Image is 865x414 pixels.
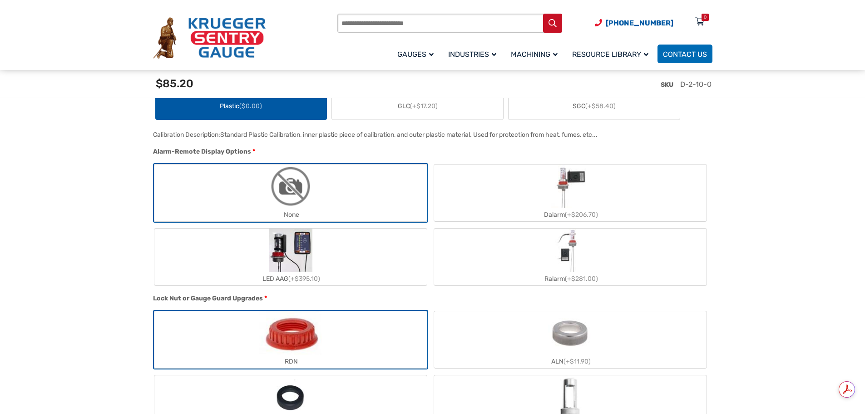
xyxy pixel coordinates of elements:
[573,101,616,111] span: SGC
[153,148,251,155] span: Alarm-Remote Display Options
[606,19,673,27] span: [PHONE_NUMBER]
[657,45,712,63] a: Contact Us
[704,14,707,21] div: 0
[154,229,427,285] label: LED AAG
[661,81,673,89] span: SKU
[563,358,591,365] span: (+$11.90)
[595,17,673,29] a: Phone Number (920) 434-8860
[663,50,707,59] span: Contact Us
[680,80,712,89] span: D-2-10-0
[392,43,443,65] a: Gauges
[264,294,267,303] abbr: required
[153,17,266,59] img: Krueger Sentry Gauge
[434,229,707,285] label: Ralarm
[565,211,598,219] span: (+$206.70)
[154,208,427,221] div: None
[252,147,255,156] abbr: required
[585,102,616,110] span: (+$58.40)
[154,311,427,368] label: RDN
[443,43,505,65] a: Industries
[434,272,707,285] div: Ralarm
[434,355,707,368] div: ALN
[434,311,707,368] label: ALN
[505,43,567,65] a: Machining
[288,275,320,283] span: (+$395.10)
[511,50,558,59] span: Machining
[220,131,598,139] div: Standard Plastic Calibration, inner plastic piece of calibration, and outer plastic material. Use...
[434,208,707,221] div: Dalarm
[154,355,427,368] div: RDN
[397,50,434,59] span: Gauges
[448,50,496,59] span: Industries
[154,165,427,221] label: None
[434,165,707,221] label: Dalarm
[398,101,438,111] span: GLC
[153,131,220,139] span: Calibration Description:
[410,102,438,110] span: (+$17.20)
[154,272,427,285] div: LED AAG
[239,102,262,110] span: ($0.00)
[153,294,263,302] span: Lock Nut or Gauge Guard Upgrades
[220,101,262,111] span: Plastic
[565,275,598,283] span: (+$281.00)
[567,43,657,65] a: Resource Library
[572,50,648,59] span: Resource Library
